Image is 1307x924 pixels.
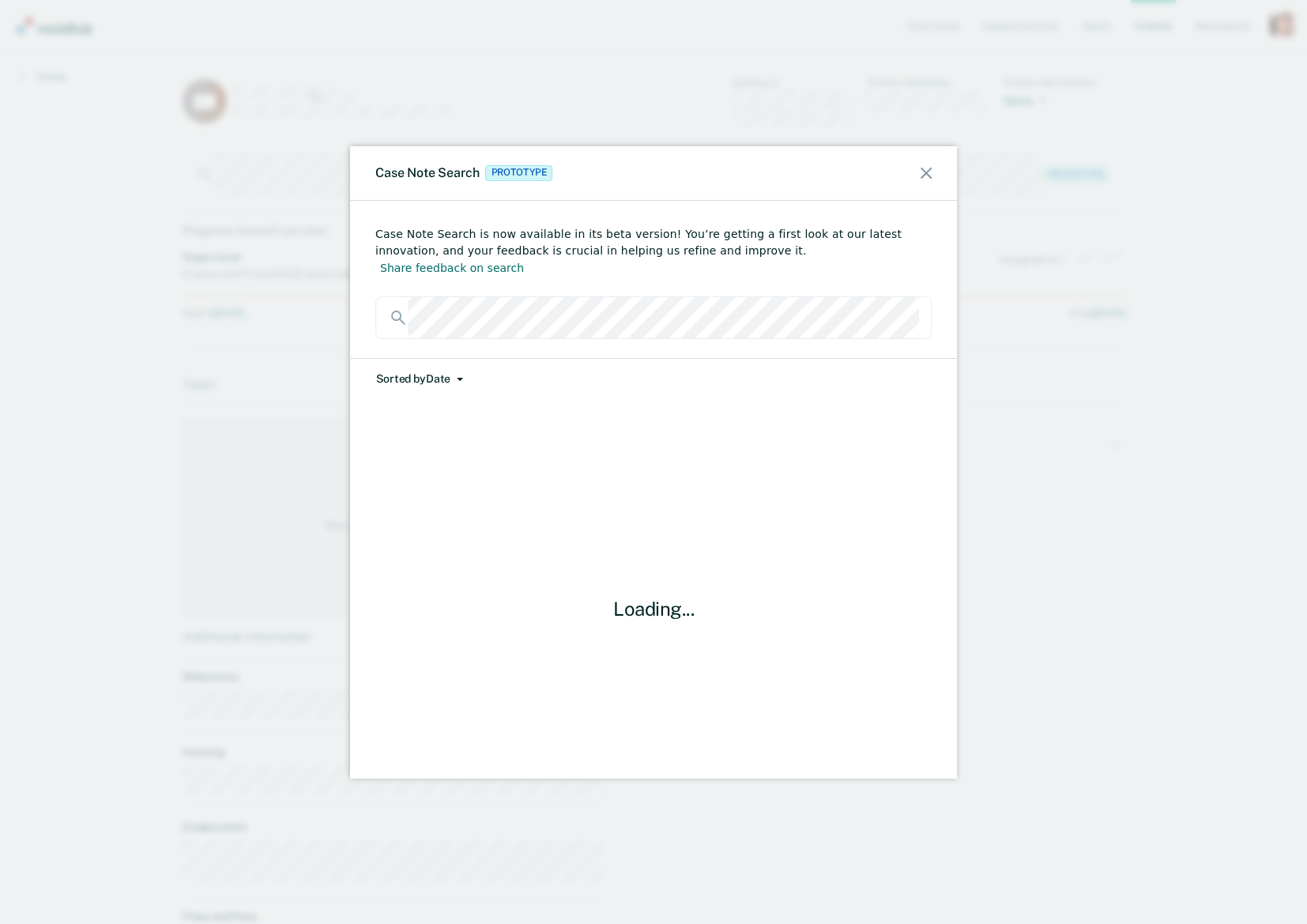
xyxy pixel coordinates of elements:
button: Share feedback on search [375,259,529,277]
span: Prototype [485,165,552,181]
div: Case Note Search [375,165,556,181]
div: Loading... [535,598,772,620]
div: Case Note Search is now available in its beta version! You’re getting a first look at our latest ... [375,226,932,277]
button: Sorted byDate [375,359,464,399]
